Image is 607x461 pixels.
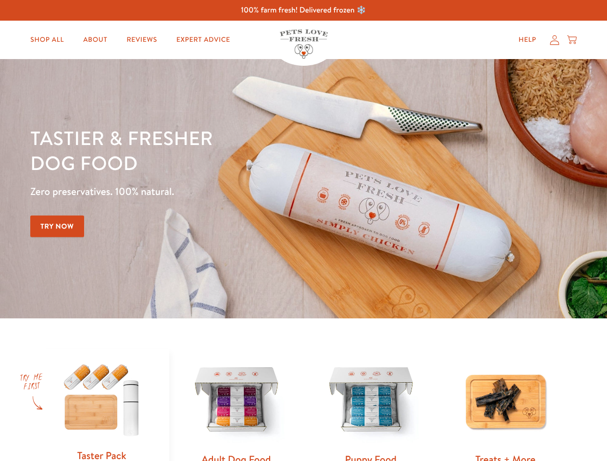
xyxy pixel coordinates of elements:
a: Expert Advice [169,30,238,49]
p: Zero preservatives. 100% natural. [30,183,395,200]
img: Pets Love Fresh [280,29,328,59]
a: Try Now [30,216,84,237]
a: Reviews [119,30,164,49]
a: Shop All [23,30,72,49]
a: Help [511,30,544,49]
h1: Tastier & fresher dog food [30,125,395,175]
a: About [75,30,115,49]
